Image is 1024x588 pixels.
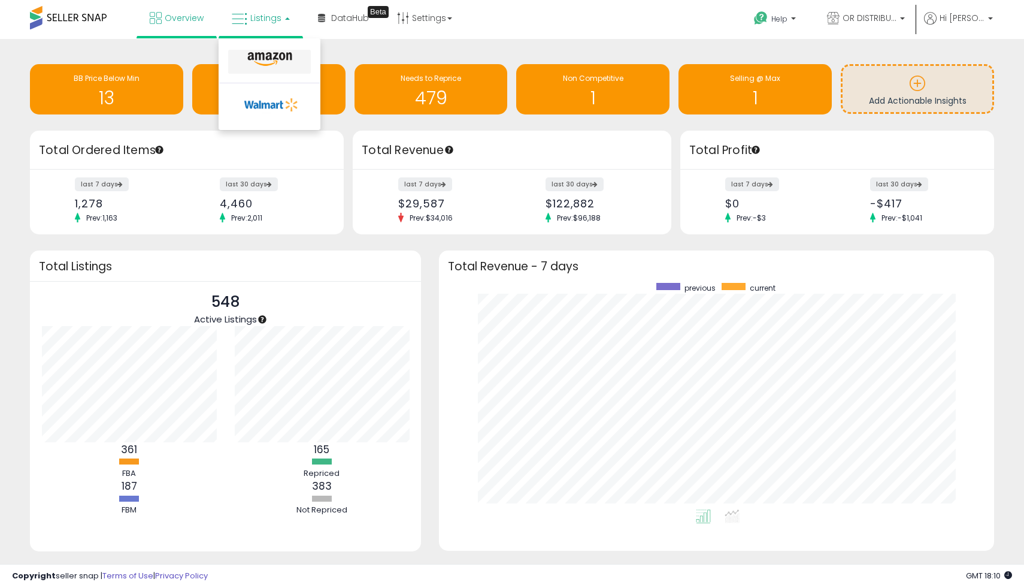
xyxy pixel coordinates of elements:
[286,468,358,480] div: Repriced
[312,479,332,493] b: 383
[398,177,452,191] label: last 7 days
[30,64,183,114] a: BB Price Below Min 13
[924,12,993,39] a: Hi [PERSON_NAME]
[355,64,508,114] a: Needs to Reprice 479
[870,177,928,191] label: last 30 days
[155,570,208,581] a: Privacy Policy
[753,11,768,26] i: Get Help
[360,88,502,108] h1: 479
[39,262,412,271] h3: Total Listings
[36,88,177,108] h1: 13
[257,314,268,325] div: Tooltip anchor
[93,468,165,480] div: FBA
[563,73,623,83] span: Non Competitive
[750,144,761,155] div: Tooltip anchor
[744,2,808,39] a: Help
[730,73,780,83] span: Selling @ Max
[684,283,716,293] span: previous
[398,197,503,210] div: $29,587
[225,213,268,223] span: Prev: 2,011
[154,144,165,155] div: Tooltip anchor
[368,6,389,18] div: Tooltip anchor
[74,73,140,83] span: BB Price Below Min
[331,12,369,24] span: DataHub
[966,570,1012,581] span: 2025-09-12 18:10 GMT
[546,197,650,210] div: $122,882
[684,88,826,108] h1: 1
[220,197,323,210] div: 4,460
[198,88,340,108] h1: 0
[80,213,123,223] span: Prev: 1,163
[194,291,257,313] p: 548
[551,213,607,223] span: Prev: $96,188
[689,142,985,159] h3: Total Profit
[122,479,137,493] b: 187
[843,12,896,24] span: OR DISTRIBUTION
[401,73,461,83] span: Needs to Reprice
[75,177,129,191] label: last 7 days
[448,262,985,271] h3: Total Revenue - 7 days
[771,14,787,24] span: Help
[250,12,281,24] span: Listings
[444,144,455,155] div: Tooltip anchor
[404,213,459,223] span: Prev: $34,016
[750,283,775,293] span: current
[286,505,358,516] div: Not Repriced
[843,66,992,112] a: Add Actionable Insights
[194,313,257,325] span: Active Listings
[725,177,779,191] label: last 7 days
[192,64,346,114] a: Inventory Age 0
[165,12,204,24] span: Overview
[220,177,278,191] label: last 30 days
[12,571,208,582] div: seller snap | |
[869,95,967,107] span: Add Actionable Insights
[93,505,165,516] div: FBM
[121,442,137,457] b: 361
[516,64,669,114] a: Non Competitive 1
[546,177,604,191] label: last 30 days
[314,442,329,457] b: 165
[12,570,56,581] strong: Copyright
[731,213,772,223] span: Prev: -$3
[362,142,662,159] h3: Total Revenue
[102,570,153,581] a: Terms of Use
[75,197,178,210] div: 1,278
[875,213,928,223] span: Prev: -$1,041
[725,197,828,210] div: $0
[940,12,984,24] span: Hi [PERSON_NAME]
[522,88,664,108] h1: 1
[39,142,335,159] h3: Total Ordered Items
[870,197,973,210] div: -$417
[678,64,832,114] a: Selling @ Max 1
